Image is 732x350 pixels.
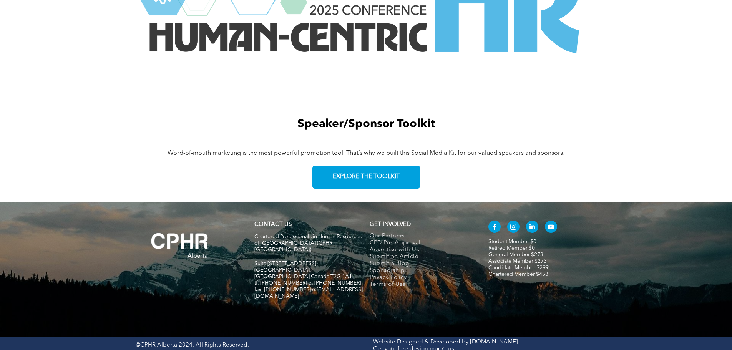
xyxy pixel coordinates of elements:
[370,247,472,254] a: Advertise with Us
[370,281,472,288] a: Terms of Use
[545,221,557,235] a: youtube
[370,254,472,260] a: Submit an Article
[254,287,363,299] span: fax. [PHONE_NUMBER] e:[EMAIL_ADDRESS][DOMAIN_NAME]
[370,274,472,281] a: Privacy Policy
[136,217,224,274] img: A white background with a few lines on it
[297,118,435,130] span: Speaker/Sponsor Toolkit
[254,261,316,266] span: Suite [STREET_ADDRESS]
[370,222,411,227] span: GET INVOLVED
[370,233,472,240] a: Our Partners
[488,245,535,251] a: Retired Member $0
[488,252,543,257] a: General Member $273
[370,267,472,274] a: Sponsorship
[373,339,468,345] a: Website Designed & Developed by
[333,173,400,181] span: EXPLORE THE TOOLKIT
[312,166,420,189] a: EXPLORE THE TOOLKIT
[470,339,518,345] a: [DOMAIN_NAME]
[254,280,361,286] span: tf. [PHONE_NUMBER] p. [PHONE_NUMBER]
[488,272,548,277] a: Chartered Member $453
[488,259,547,264] a: Associate Member $273
[488,221,501,235] a: facebook
[254,267,352,279] span: [GEOGRAPHIC_DATA], [GEOGRAPHIC_DATA] Canada T2G 1A1
[507,221,520,235] a: instagram
[254,222,292,227] a: CONTACT US
[168,150,565,156] span: Word-of-mouth marketing is the most powerful promotion tool. That’s why we built this Social Medi...
[370,240,472,247] a: CPD Pre-Approval
[254,234,362,252] span: Chartered Professionals in Human Resources of [GEOGRAPHIC_DATA] (CPHR [GEOGRAPHIC_DATA])
[488,265,549,270] a: Candidate Member $299
[488,239,536,244] a: Student Member $0
[370,260,472,267] a: Submit a Blog
[136,342,249,348] span: ©CPHR Alberta 2024. All Rights Reserved.
[526,221,538,235] a: linkedin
